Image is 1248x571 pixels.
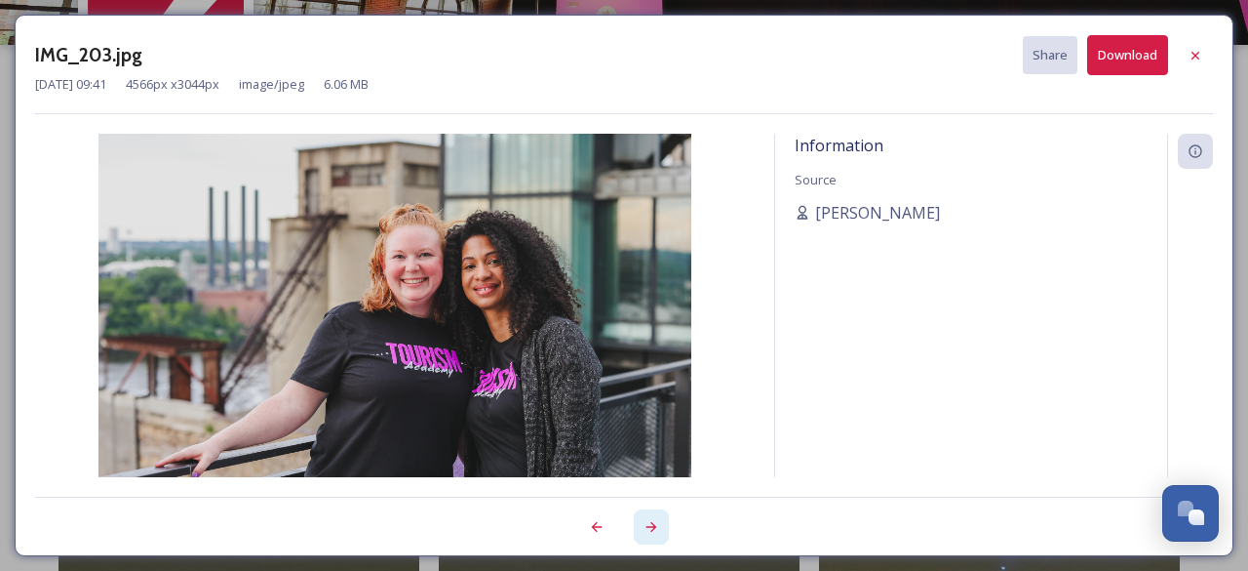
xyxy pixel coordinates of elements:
[35,134,755,529] img: IMG_203.jpg
[126,75,219,94] span: 4566 px x 3044 px
[35,75,106,94] span: [DATE] 09:41
[239,75,304,94] span: image/jpeg
[1023,36,1077,74] button: Share
[35,41,142,69] h3: IMG_203.jpg
[815,201,940,224] span: [PERSON_NAME]
[1087,35,1168,75] button: Download
[795,171,837,188] span: Source
[324,75,369,94] span: 6.06 MB
[795,135,883,156] span: Information
[1162,485,1219,542] button: Open Chat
